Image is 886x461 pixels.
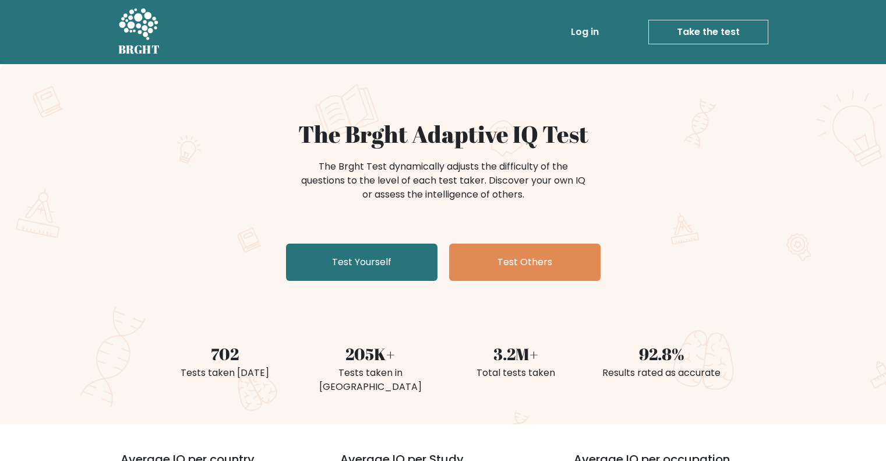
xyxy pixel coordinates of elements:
div: 702 [159,342,291,366]
a: BRGHT [118,5,160,59]
div: 205K+ [305,342,436,366]
a: Log in [566,20,603,44]
div: 3.2M+ [450,342,582,366]
div: Tests taken [DATE] [159,366,291,380]
a: Test Yourself [286,244,437,281]
div: 92.8% [596,342,728,366]
div: Results rated as accurate [596,366,728,380]
h5: BRGHT [118,43,160,57]
div: Total tests taken [450,366,582,380]
div: The Brght Test dynamically adjusts the difficulty of the questions to the level of each test take... [298,160,589,202]
div: Tests taken in [GEOGRAPHIC_DATA] [305,366,436,394]
a: Test Others [449,244,601,281]
h1: The Brght Adaptive IQ Test [159,120,728,148]
a: Take the test [648,20,768,44]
